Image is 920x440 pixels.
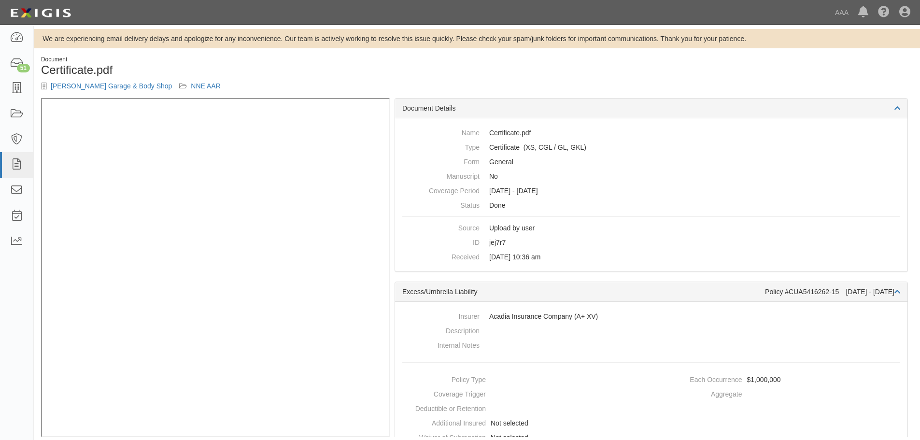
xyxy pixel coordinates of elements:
[402,235,900,250] dd: jej7r7
[395,99,907,118] div: Document Details
[399,416,648,430] dd: Not selected
[402,155,480,167] dt: Form
[191,82,220,90] a: NNE AAR
[402,309,900,324] dd: Acadia Insurance Company (A+ XV)
[655,372,904,387] dd: $1,000,000
[402,155,900,169] dd: General
[830,3,853,22] a: AAA
[402,198,480,210] dt: Status
[41,56,470,64] div: Document
[878,7,890,18] i: Help Center - Complianz
[34,34,920,43] div: We are experiencing email delivery delays and apologize for any inconvenience. Our team is active...
[402,221,900,235] dd: Upload by user
[402,126,900,140] dd: Certificate.pdf
[402,198,900,213] dd: Done
[402,221,480,233] dt: Source
[402,309,480,321] dt: Insurer
[402,169,900,184] dd: No
[402,324,480,336] dt: Description
[402,287,765,297] div: Excess/Umbrella Liability
[399,372,486,384] dt: Policy Type
[402,250,480,262] dt: Received
[399,416,486,428] dt: Additional Insured
[655,372,742,384] dt: Each Occurrence
[402,169,480,181] dt: Manuscript
[655,387,742,399] dt: Aggregate
[399,401,486,413] dt: Deductible or Retention
[402,184,900,198] dd: [DATE] - [DATE]
[41,64,470,76] h1: Certificate.pdf
[402,235,480,247] dt: ID
[402,250,900,264] dd: [DATE] 10:36 am
[765,287,900,297] div: Policy #CUA5416262-15 [DATE] - [DATE]
[51,82,172,90] a: [PERSON_NAME] Garage & Body Shop
[399,387,486,399] dt: Coverage Trigger
[402,126,480,138] dt: Name
[17,64,30,72] div: 51
[402,184,480,196] dt: Coverage Period
[402,140,900,155] dd: Excess/Umbrella Liability Commercial General Liability / Garage Liability Garage Keepers Liability
[402,338,480,350] dt: Internal Notes
[402,140,480,152] dt: Type
[7,4,74,22] img: logo-5460c22ac91f19d4615b14bd174203de0afe785f0fc80cf4dbbc73dc1793850b.png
